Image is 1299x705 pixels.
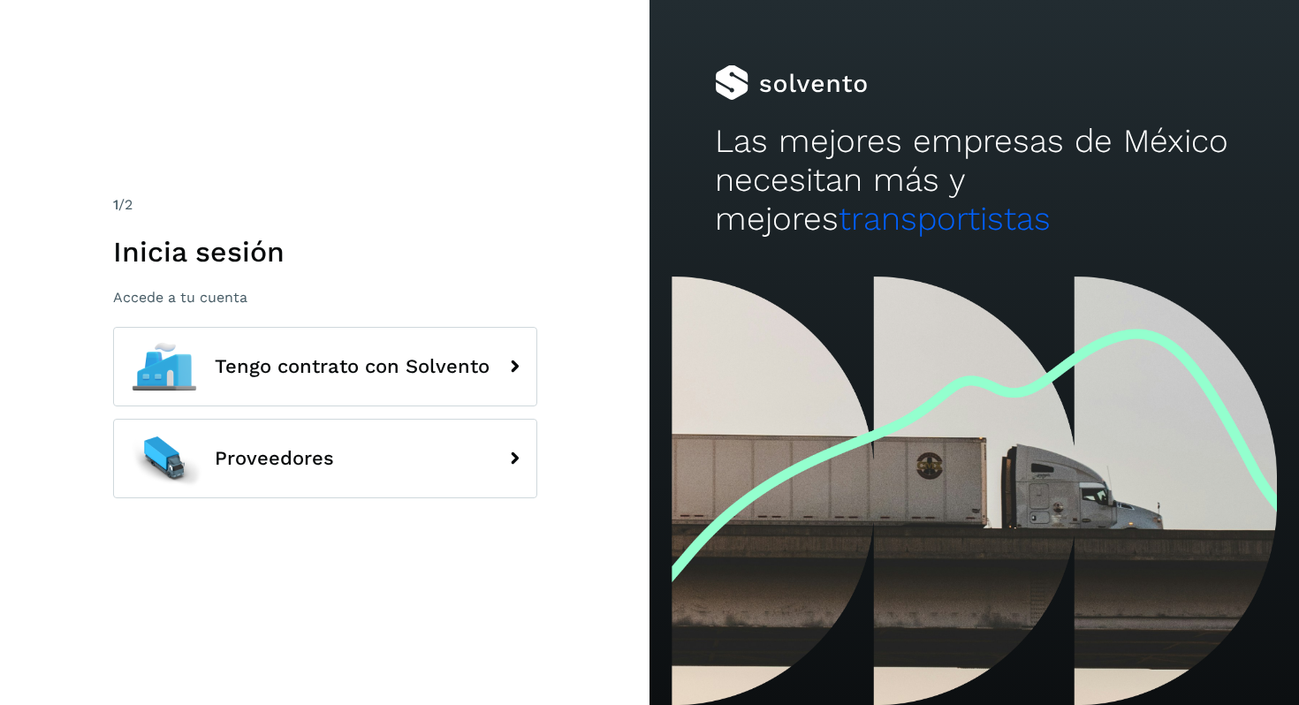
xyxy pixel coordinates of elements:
[715,122,1234,239] h2: Las mejores empresas de México necesitan más y mejores
[113,235,537,269] h1: Inicia sesión
[215,356,490,377] span: Tengo contrato con Solvento
[113,196,118,213] span: 1
[113,194,537,216] div: /2
[113,419,537,498] button: Proveedores
[113,289,537,306] p: Accede a tu cuenta
[215,448,334,469] span: Proveedores
[113,327,537,406] button: Tengo contrato con Solvento
[839,200,1051,238] span: transportistas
